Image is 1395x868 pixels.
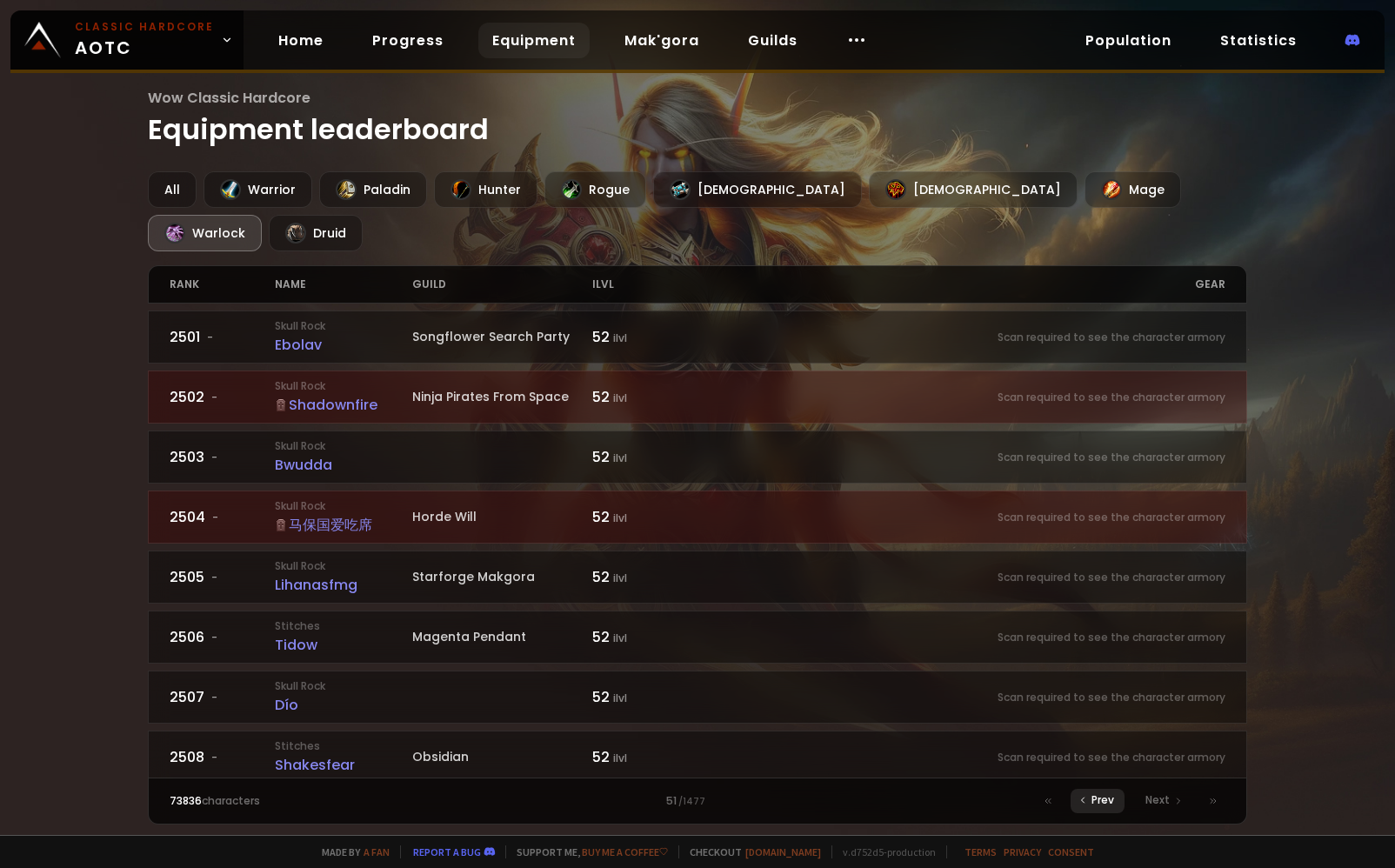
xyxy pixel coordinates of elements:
a: 2506-StitchesTidowMagenta Pendant52 ilvlScan required to see the character armory [148,611,1247,664]
a: Report a bug [413,845,481,858]
a: 2505-Skull RockLihanasfmgStarforge Makgora52 ilvlScan required to see the character armory [148,551,1247,604]
small: Skull Rock [275,498,412,514]
small: ilvl [613,751,627,765]
small: Skull Rock [275,378,412,394]
small: Skull Rock [275,438,412,454]
div: 52 [592,746,697,768]
span: 73836 [170,793,202,808]
a: 2501-Skull RockEbolavSongflower Search Party52 ilvlScan required to see the character armory [148,310,1247,364]
small: ilvl [613,391,627,405]
div: 52 [592,686,697,708]
div: ilvl [592,266,697,303]
div: 52 [592,566,697,588]
a: 2502-Skull RockShadownfireNinja Pirates From Space52 ilvlScan required to see the character armory [148,371,1247,424]
div: 51 [434,793,962,809]
div: 52 [592,506,697,528]
h1: Equipment leaderboard [148,87,1247,150]
small: ilvl [613,511,627,525]
div: 52 [592,326,697,348]
div: Shadownfire [275,394,412,416]
div: Dío [275,694,412,716]
div: Druid [269,215,363,251]
div: All [148,171,197,208]
div: guild [412,266,591,303]
div: 2508 [170,746,275,768]
div: name [275,266,412,303]
div: 2505 [170,566,275,588]
small: Skull Rock [275,678,412,694]
a: Terms [964,845,997,858]
small: ilvl [613,571,627,585]
div: 52 [592,386,697,408]
span: - [211,450,217,465]
div: Hunter [434,171,537,208]
div: Rogue [544,171,646,208]
small: Skull Rock [275,558,412,574]
span: - [211,690,217,705]
span: Made by [311,845,390,858]
small: Scan required to see the character armory [998,570,1225,585]
span: - [211,390,217,405]
a: a fan [364,845,390,858]
div: 2501 [170,326,275,348]
a: Population [1071,23,1185,58]
small: Scan required to see the character armory [998,450,1225,465]
div: Warrior [204,171,312,208]
div: rank [170,266,275,303]
small: ilvl [613,331,627,345]
span: AOTC [75,19,214,61]
span: - [207,330,213,345]
div: 2502 [170,386,275,408]
div: [DEMOGRAPHIC_DATA] [869,171,1078,208]
div: characters [170,793,434,809]
a: Consent [1048,845,1094,858]
div: Warlock [148,215,262,251]
small: Scan required to see the character armory [998,390,1225,405]
div: 2503 [170,446,275,468]
div: Starforge Makgora [412,568,591,586]
a: Progress [358,23,457,58]
span: - [211,750,217,765]
small: Stitches [275,618,412,634]
div: Magenta Pendant [412,628,591,646]
div: Horde Will [412,508,591,526]
div: 2507 [170,686,275,708]
div: gear [697,266,1225,303]
a: Classic HardcoreAOTC [10,10,244,70]
span: Checkout [678,845,821,858]
small: Scan required to see the character armory [998,690,1225,705]
div: Lihanasfmg [275,574,412,596]
span: Wow Classic Hardcore [148,87,1247,109]
a: Mak'gora [611,23,713,58]
small: / 1477 [678,795,705,809]
span: v. d752d5 - production [831,845,936,858]
small: Scan required to see the character armory [998,750,1225,765]
small: Stitches [275,738,412,754]
a: 2503-Skull RockBwudda52 ilvlScan required to see the character armory [148,431,1247,484]
small: Scan required to see the character armory [998,330,1225,345]
a: Buy me a coffee [582,845,668,858]
div: Obsidian [412,748,591,766]
div: 2506 [170,626,275,648]
a: Equipment [478,23,590,58]
a: 2507-Skull RockDío52 ilvlScan required to see the character armory [148,671,1247,724]
small: Classic Hardcore [75,19,214,35]
div: Ebolav [275,334,412,356]
div: [DEMOGRAPHIC_DATA] [653,171,862,208]
div: 52 [592,446,697,468]
span: - [211,570,217,585]
a: 2504-Skull Rock马保国爱吃席Horde Will52 ilvlScan required to see the character armory [148,491,1247,544]
a: [DOMAIN_NAME] [745,845,821,858]
a: Home [264,23,337,58]
div: 52 [592,626,697,648]
a: Statistics [1206,23,1311,58]
div: Tidow [275,634,412,656]
span: - [212,510,218,525]
span: Support me, [505,845,668,858]
small: Skull Rock [275,318,412,334]
div: Paladin [319,171,427,208]
div: Mage [1085,171,1181,208]
a: Guilds [734,23,811,58]
a: 2508-StitchesShakesfearObsidian52 ilvlScan required to see the character armory [148,731,1247,784]
small: Scan required to see the character armory [998,630,1225,645]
